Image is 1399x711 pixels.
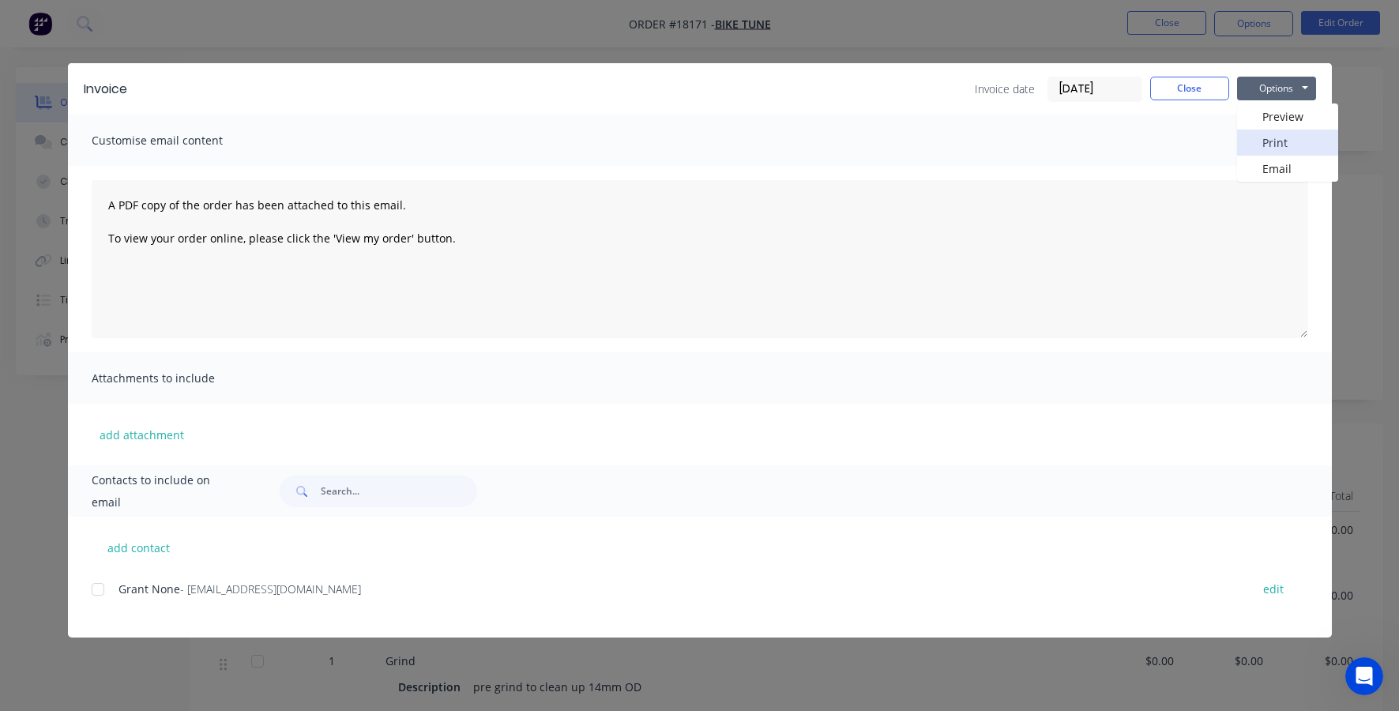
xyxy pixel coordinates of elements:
[975,81,1035,97] span: Invoice date
[1237,156,1338,182] button: Email
[92,469,241,513] span: Contacts to include on email
[1345,657,1383,695] iframe: Intercom live chat
[321,476,477,507] input: Search...
[92,423,192,446] button: add attachment
[118,581,180,596] span: Grant None
[1254,578,1293,600] button: edit
[84,80,127,99] div: Invoice
[92,130,265,152] span: Customise email content
[92,367,265,389] span: Attachments to include
[1237,130,1338,156] button: Print
[1237,103,1338,130] button: Preview
[1237,77,1316,100] button: Options
[180,581,361,596] span: - [EMAIL_ADDRESS][DOMAIN_NAME]
[1150,77,1229,100] button: Close
[92,536,186,559] button: add contact
[92,180,1308,338] textarea: A PDF copy of the order has been attached to this email. To view your order online, please click ...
